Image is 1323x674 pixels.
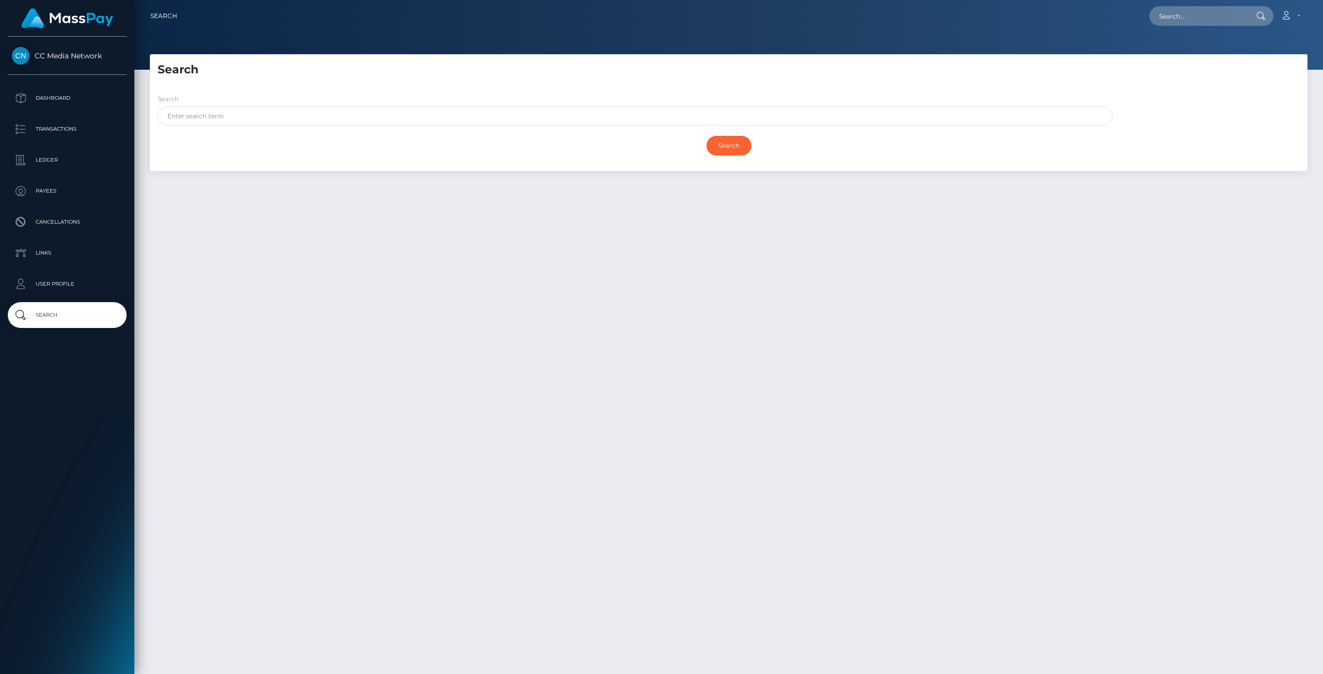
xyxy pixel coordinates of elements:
a: Search [150,5,177,27]
input: Search [706,136,751,155]
a: Cancellations [8,209,127,235]
input: Enter search term [158,106,1113,126]
input: Search... [1149,6,1247,26]
a: Links [8,240,127,266]
p: Search [12,307,122,323]
a: Ledger [8,147,127,173]
a: Payees [8,178,127,204]
img: MassPay Logo [21,8,113,28]
label: Search [158,95,179,104]
a: Dashboard [8,85,127,111]
span: CC Media Network [8,51,127,60]
p: User Profile [12,276,122,292]
p: Payees [12,183,122,199]
a: Search [8,302,127,328]
p: Cancellations [12,214,122,230]
p: Links [12,245,122,261]
p: Ledger [12,152,122,168]
p: Dashboard [12,90,122,106]
h5: Search [158,62,1300,78]
a: Transactions [8,116,127,142]
p: Transactions [12,121,122,137]
img: CC Media Network [12,47,29,65]
a: User Profile [8,271,127,297]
